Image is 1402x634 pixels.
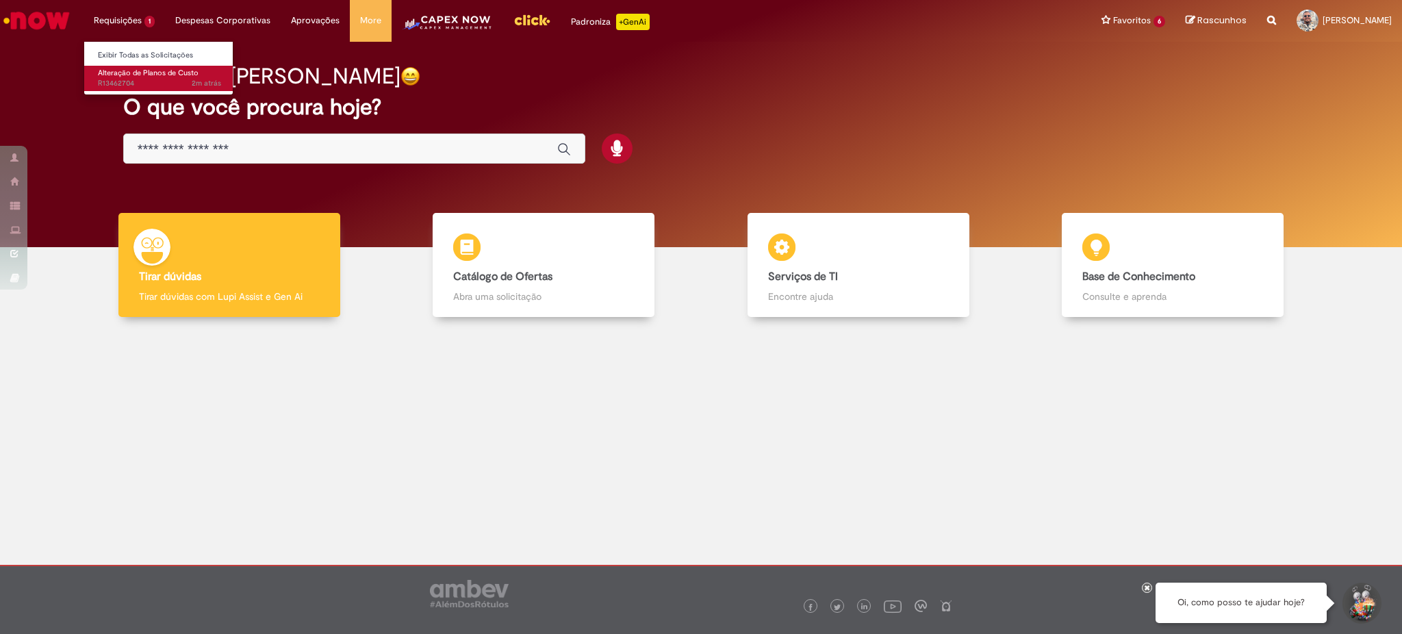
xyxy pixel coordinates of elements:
div: Padroniza [571,14,650,30]
img: ServiceNow [1,7,72,34]
a: Serviços de TI Encontre ajuda [701,213,1016,318]
span: Requisições [94,14,142,27]
span: R13462704 [98,78,221,89]
a: Catálogo de Ofertas Abra uma solicitação [387,213,702,318]
img: click_logo_yellow_360x200.png [513,10,550,30]
span: Aprovações [291,14,340,27]
a: Rascunhos [1186,14,1247,27]
p: Consulte e aprenda [1082,290,1263,303]
span: Alteração de Planos de Custo [98,68,199,78]
a: Aberto R13462704 : Alteração de Planos de Custo [84,66,235,91]
span: More [360,14,381,27]
span: Despesas Corporativas [175,14,270,27]
span: 1 [144,16,155,27]
p: Encontre ajuda [768,290,949,303]
b: Tirar dúvidas [139,270,201,283]
b: Serviços de TI [768,270,838,283]
span: [PERSON_NAME] [1323,14,1392,26]
ul: Requisições [84,41,233,95]
h2: O que você procura hoje? [123,95,1279,119]
a: Tirar dúvidas Tirar dúvidas com Lupi Assist e Gen Ai [72,213,387,318]
span: Favoritos [1113,14,1151,27]
p: Tirar dúvidas com Lupi Assist e Gen Ai [139,290,320,303]
img: logo_footer_naosei.png [940,600,952,612]
b: Base de Conhecimento [1082,270,1195,283]
img: happy-face.png [400,66,420,86]
span: 6 [1154,16,1165,27]
img: logo_footer_twitter.png [834,604,841,611]
img: CapexLogo5.png [402,14,493,41]
img: logo_footer_facebook.png [807,604,814,611]
p: +GenAi [616,14,650,30]
b: Catálogo de Ofertas [453,270,552,283]
button: Iniciar Conversa de Suporte [1340,583,1381,624]
time: 29/08/2025 14:35:52 [192,78,221,88]
img: logo_footer_linkedin.png [861,603,868,611]
img: logo_footer_workplace.png [915,600,927,612]
h2: Boa tarde, [PERSON_NAME] [123,64,400,88]
p: Abra uma solicitação [453,290,634,303]
a: Base de Conhecimento Consulte e aprenda [1016,213,1331,318]
div: Oi, como posso te ajudar hoje? [1156,583,1327,623]
img: logo_footer_ambev_rotulo_gray.png [430,580,509,607]
span: Rascunhos [1197,14,1247,27]
a: Exibir Todas as Solicitações [84,48,235,63]
span: 2m atrás [192,78,221,88]
img: logo_footer_youtube.png [884,597,902,615]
